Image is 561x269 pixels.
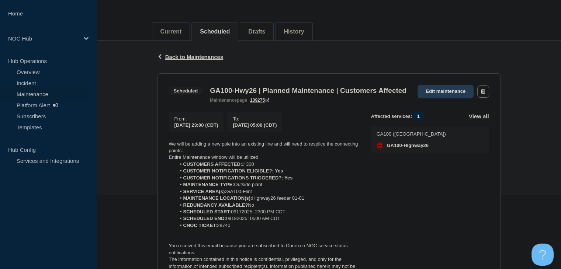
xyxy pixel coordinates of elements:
[176,188,359,195] li: GA100-Flint
[176,215,359,222] li: 09182025; 0500 AM CDT
[176,202,359,209] li: No
[531,244,554,266] iframe: Help Scout Beacon - Open
[157,54,224,60] button: Back to Maintenances
[183,168,283,174] strong: CUSTOMER NOTIFICATION ELIGIBLE?: Yes
[160,28,182,35] button: Current
[469,112,489,120] button: View all
[169,141,359,154] p: We will be adding a new pole into an existing line and will need to resplice the connecting points.
[176,195,359,202] li: Highway26 feeder 01-01
[248,28,265,35] button: Drafts
[183,182,234,187] strong: MAINTENANCE TYPE:
[250,98,269,103] a: 139275
[183,175,293,181] strong: CUSTOMER NOTIFICATIONS TRIGGERED?: Yes
[176,209,359,215] li: 09172025; 2300 PM CDT
[176,181,359,188] li: Outside plant
[169,154,359,161] p: Entire Maintenance window will be utilized
[176,161,359,168] li: # 300
[210,98,247,103] p: page
[233,116,277,122] p: To :
[183,195,252,201] strong: MAINTENANCE LOCATION(s):
[183,209,231,214] strong: SCHEDULED START:
[176,222,359,229] li: 28740
[210,98,237,103] span: maintenance
[284,28,304,35] button: History
[233,122,277,128] span: [DATE] 05:00 (CDT)
[210,87,406,95] h3: GA100-Hwy26 | Planned Maintenance | Customers Affected
[183,189,226,194] strong: SERVICE AREA(s):
[418,85,474,98] a: Edit maintenance
[183,202,248,208] strong: REDUNDANCY AVAILABLE?
[174,116,218,122] p: From :
[377,131,446,137] p: GA100 ([GEOGRAPHIC_DATA])
[183,223,217,228] strong: CNOC TICKET:
[371,112,428,120] span: Affected services:
[183,216,226,221] strong: SCHEDULED END:
[8,35,79,42] p: NOC Hub
[377,143,382,149] div: down
[387,143,429,149] span: GA100-Highway26
[412,112,425,120] span: 1
[200,28,230,35] button: Scheduled
[183,161,242,167] strong: CUSTOMERS AFFECTED:
[174,122,218,128] span: [DATE] 23:00 (CDT)
[169,87,203,95] span: Scheduled
[165,54,224,60] span: Back to Maintenances
[169,242,359,256] p: You received this email because you are subscribed to Conexon NOC service status notifications.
